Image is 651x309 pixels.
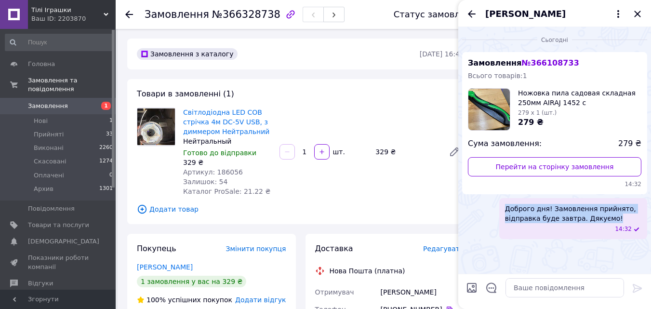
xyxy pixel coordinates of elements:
span: 100% [146,296,166,304]
span: [PERSON_NAME] [485,8,566,20]
span: Відгуки [28,279,53,288]
span: Товари та послуги [28,221,89,229]
span: Доставка [315,244,353,253]
span: Отримувач [315,288,354,296]
span: Замовлення та повідомлення [28,76,116,94]
button: [PERSON_NAME] [485,8,624,20]
span: Показники роботи компанії [28,254,89,271]
span: 1 [109,117,113,125]
span: 279 ₴ [518,118,544,127]
span: Сьогодні [537,36,572,44]
a: Перейти на сторінку замовлення [468,157,641,176]
span: 14:32 12.10.2025 [468,180,641,188]
div: шт. [331,147,346,157]
span: Оплачені [34,171,64,180]
span: Додати товар [137,204,464,215]
input: Пошук [5,34,114,51]
a: Світлодіодна LED COB стрічка 4м DC-5V USB, з диммером Нейтральний [183,108,269,135]
button: Відкрити шаблони відповідей [485,282,498,294]
div: 329 ₴ [183,158,272,167]
span: 1301 [99,185,113,193]
span: Сума замовлення: [468,138,542,149]
a: [PERSON_NAME] [137,263,193,271]
div: Статус замовлення [394,10,482,19]
span: Прийняті [34,130,64,139]
div: Ваш ID: 2203870 [31,14,116,23]
div: Замовлення з каталогу [137,48,238,60]
span: Доброго дня! Замовлення прийнято, відправка буде завтра. Дякуємо! [505,204,641,223]
div: Нова Пошта (платна) [327,266,408,276]
img: 5667344514_w200_h200_nozhovka-pila-sadovaya.jpg [468,89,510,130]
span: Ножовка пила садовая складная 250мм AIRAJ 1452 с противоскользящей ручкой [518,88,641,107]
a: Редагувати [445,142,464,161]
div: Повернутися назад [125,10,133,19]
span: № 366108733 [521,58,579,67]
div: успішних покупок [137,295,232,305]
div: 1 замовлення у вас на 329 ₴ [137,276,246,287]
span: Скасовані [34,157,66,166]
span: Замовлення [145,9,209,20]
span: 2260 [99,144,113,152]
img: Світлодіодна LED COB стрічка 4м DC-5V USB, з диммером Нейтральний [137,108,175,145]
div: [PERSON_NAME] [379,283,466,301]
span: Замовлення [28,102,68,110]
span: Замовлення [468,58,579,67]
span: 279 x 1 (шт.) [518,109,557,116]
span: 33 [106,130,113,139]
span: 279 ₴ [618,138,641,149]
span: Повідомлення [28,204,75,213]
span: Всього товарів: 1 [468,72,527,80]
span: Архив [34,185,53,193]
span: 1274 [99,157,113,166]
span: [DEMOGRAPHIC_DATA] [28,237,99,246]
button: Назад [466,8,478,20]
span: Залишок: 54 [183,178,227,186]
span: Товари в замовленні (1) [137,89,234,98]
div: 12.10.2025 [462,35,647,44]
div: Нейтральный [183,136,272,146]
div: 329 ₴ [372,145,441,159]
span: Виконані [34,144,64,152]
span: Каталог ProSale: 21.22 ₴ [183,188,270,195]
span: Тілі Іграшки [31,6,104,14]
span: Головна [28,60,55,68]
span: 0 [109,171,113,180]
span: Нові [34,117,48,125]
span: Додати відгук [235,296,286,304]
time: [DATE] 16:44 [420,50,464,58]
span: 1 [101,102,111,110]
button: Закрити [632,8,643,20]
span: Готово до відправки [183,149,256,157]
span: №366328738 [212,9,280,20]
span: 14:32 12.10.2025 [615,225,632,233]
span: Покупець [137,244,176,253]
span: Редагувати [423,245,464,253]
span: Змінити покупця [226,245,286,253]
span: Артикул: 186056 [183,168,243,176]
